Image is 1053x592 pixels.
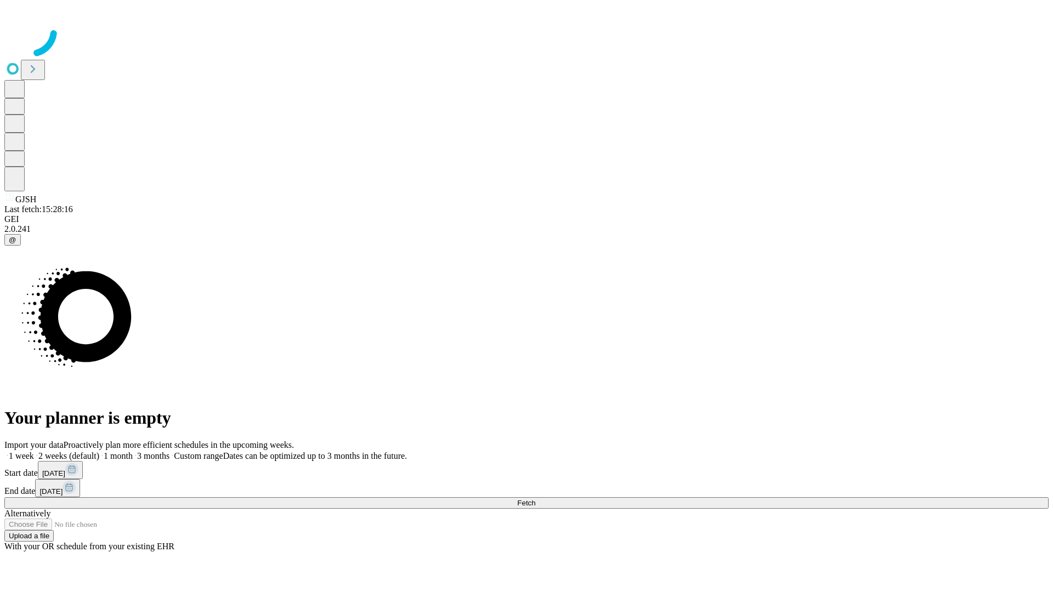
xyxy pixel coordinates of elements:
[4,497,1049,509] button: Fetch
[4,234,21,246] button: @
[4,440,64,449] span: Import your data
[4,479,1049,497] div: End date
[9,451,34,460] span: 1 week
[4,204,73,214] span: Last fetch: 15:28:16
[4,224,1049,234] div: 2.0.241
[4,509,50,518] span: Alternatively
[64,440,294,449] span: Proactively plan more efficient schedules in the upcoming weeks.
[42,469,65,477] span: [DATE]
[9,236,16,244] span: @
[35,479,80,497] button: [DATE]
[137,451,169,460] span: 3 months
[15,195,36,204] span: GJSH
[223,451,407,460] span: Dates can be optimized up to 3 months in the future.
[38,461,83,479] button: [DATE]
[4,542,174,551] span: With your OR schedule from your existing EHR
[4,461,1049,479] div: Start date
[4,408,1049,428] h1: Your planner is empty
[4,530,54,542] button: Upload a file
[104,451,133,460] span: 1 month
[4,214,1049,224] div: GEI
[39,487,63,496] span: [DATE]
[517,499,535,507] span: Fetch
[38,451,99,460] span: 2 weeks (default)
[174,451,223,460] span: Custom range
